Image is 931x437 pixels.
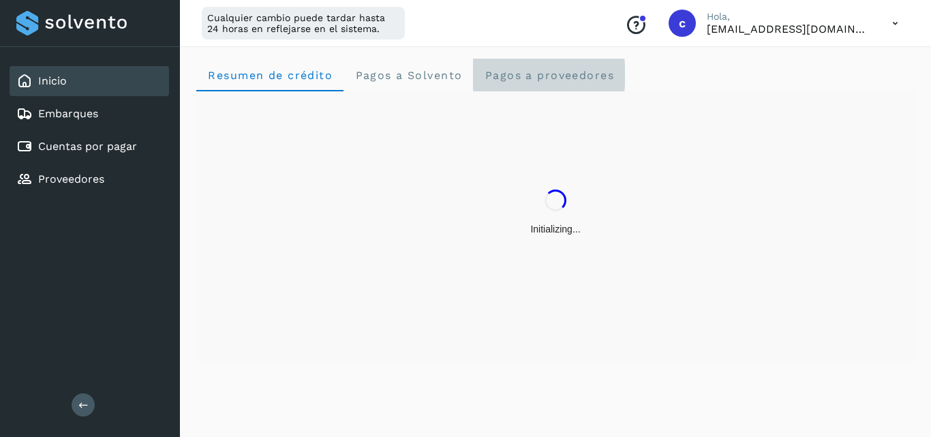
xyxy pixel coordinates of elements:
div: Proveedores [10,164,169,194]
a: Inicio [38,74,67,87]
span: Pagos a proveedores [484,69,614,82]
span: Resumen de crédito [207,69,333,82]
div: Inicio [10,66,169,96]
p: Hola, [707,11,870,22]
a: Cuentas por pagar [38,140,137,153]
p: contabilidad5@easo.com [707,22,870,35]
a: Proveedores [38,172,104,185]
div: Cualquier cambio puede tardar hasta 24 horas en reflejarse en el sistema. [202,7,405,40]
a: Embarques [38,107,98,120]
div: Cuentas por pagar [10,132,169,162]
span: Pagos a Solvento [354,69,462,82]
div: Embarques [10,99,169,129]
